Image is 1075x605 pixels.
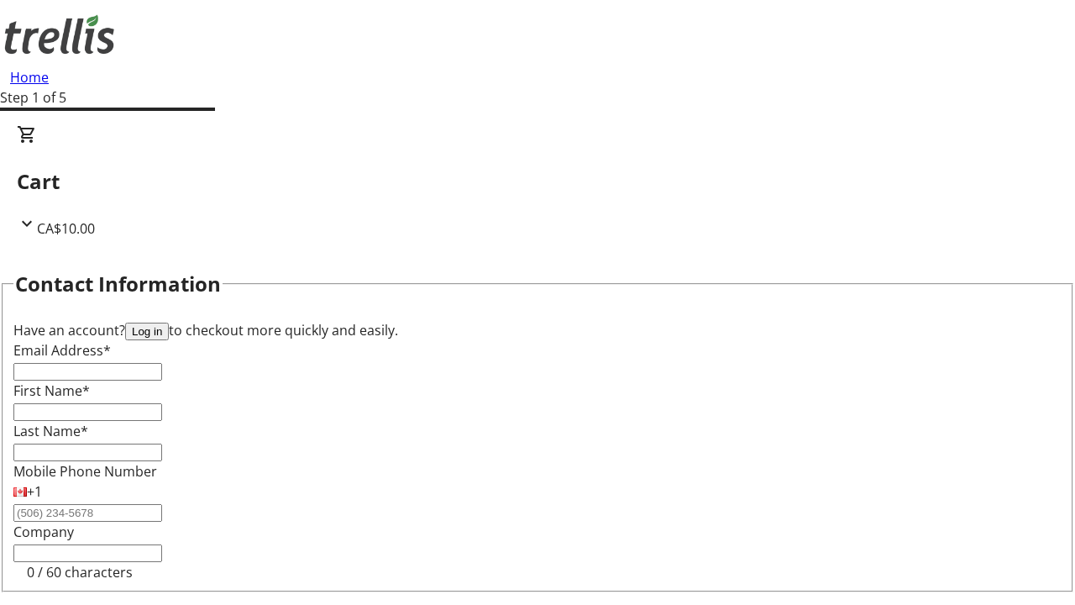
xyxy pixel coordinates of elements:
label: Mobile Phone Number [13,462,157,481]
tr-character-limit: 0 / 60 characters [27,563,133,581]
span: CA$10.00 [37,219,95,238]
button: Log in [125,323,169,340]
h2: Contact Information [15,269,221,299]
div: CartCA$10.00 [17,124,1058,239]
label: Company [13,523,74,541]
h2: Cart [17,166,1058,197]
label: Last Name* [13,422,88,440]
label: Email Address* [13,341,111,360]
div: Have an account? to checkout more quickly and easily. [13,320,1062,340]
label: First Name* [13,381,90,400]
input: (506) 234-5678 [13,504,162,522]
